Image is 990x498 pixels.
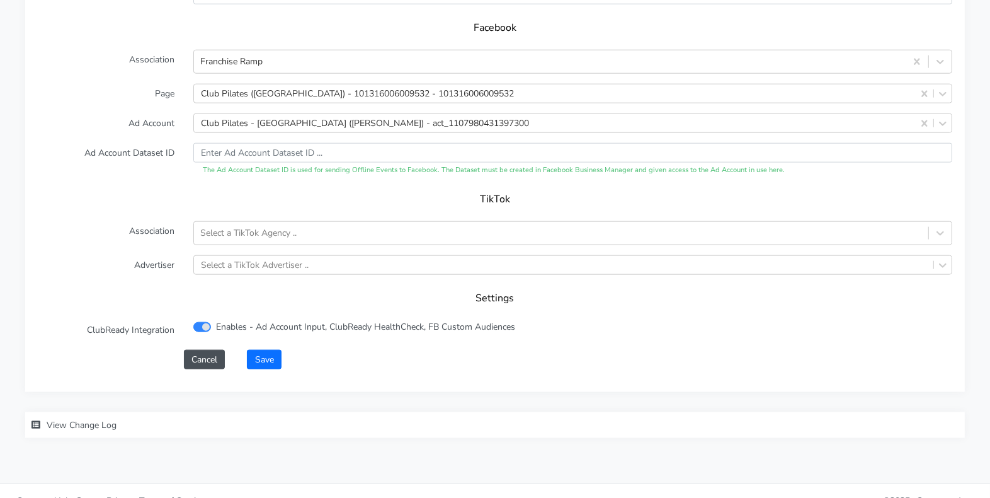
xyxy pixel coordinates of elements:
div: Club Pilates - [GEOGRAPHIC_DATA] ([PERSON_NAME]) - act_1107980431397300 [201,117,529,130]
label: Association [28,50,184,74]
div: Franchise Ramp [200,55,263,69]
button: Cancel [184,350,225,369]
label: Ad Account Dataset ID [28,143,184,176]
label: Association [28,221,184,245]
h5: Facebook [50,22,940,34]
button: Save [247,350,281,369]
div: Select a TikTok Advertiser .. [201,258,309,272]
label: Advertiser [28,255,184,275]
input: Enter Ad Account Dataset ID ... [193,143,952,163]
h5: Settings [50,292,940,304]
h5: TikTok [50,194,940,206]
span: View Change Log [47,419,117,431]
label: ClubReady Integration [28,320,184,340]
div: Club Pilates ([GEOGRAPHIC_DATA]) - 101316006009532 - 101316006009532 [201,87,514,100]
label: Enables - Ad Account Input, ClubReady HealthCheck, FB Custom Audiences [216,320,515,333]
div: Select a TikTok Agency .. [200,227,297,240]
div: The Ad Account Dataset ID is used for sending Offline Events to Facebook. The Dataset must be cre... [193,165,952,176]
label: Page [28,84,184,103]
label: Ad Account [28,113,184,133]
